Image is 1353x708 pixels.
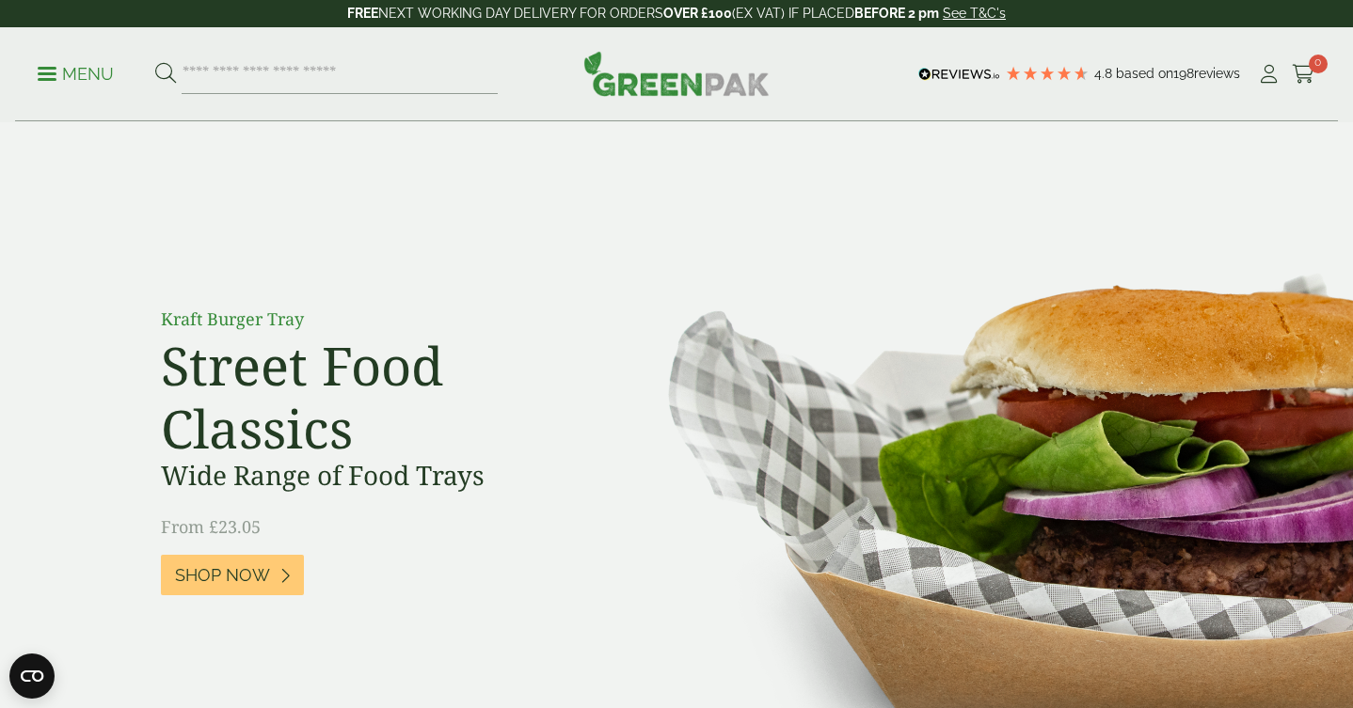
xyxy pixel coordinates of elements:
i: Cart [1292,65,1315,84]
a: 0 [1292,60,1315,88]
span: 4.8 [1094,66,1116,81]
span: 198 [1173,66,1194,81]
span: 0 [1309,55,1328,73]
span: Based on [1116,66,1173,81]
strong: OVER £100 [663,6,732,21]
a: See T&C's [943,6,1006,21]
img: GreenPak Supplies [583,51,770,96]
h3: Wide Range of Food Trays [161,460,584,492]
a: Shop Now [161,555,304,595]
p: Kraft Burger Tray [161,307,584,332]
div: 4.79 Stars [1005,65,1090,82]
span: reviews [1194,66,1240,81]
img: REVIEWS.io [918,68,1000,81]
span: From £23.05 [161,515,261,538]
p: Menu [38,63,114,86]
button: Open CMP widget [9,653,55,699]
h2: Street Food Classics [161,334,584,460]
strong: BEFORE 2 pm [854,6,939,21]
i: My Account [1257,65,1281,84]
span: Shop Now [175,565,270,586]
a: Menu [38,63,114,82]
strong: FREE [347,6,378,21]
